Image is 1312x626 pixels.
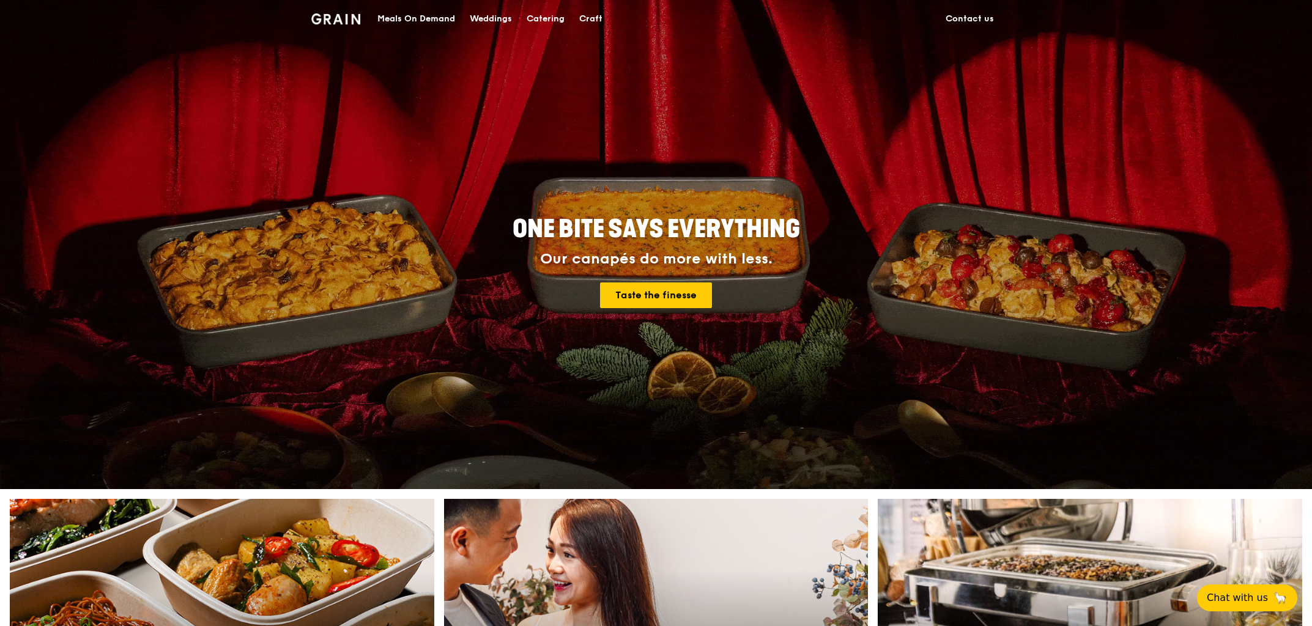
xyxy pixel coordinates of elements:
[1207,591,1268,605] span: Chat with us
[470,1,512,37] div: Weddings
[1273,591,1288,605] span: 🦙
[572,1,610,37] a: Craft
[938,1,1001,37] a: Contact us
[377,1,455,37] div: Meals On Demand
[513,215,800,244] span: ONE BITE SAYS EVERYTHING
[527,1,565,37] div: Catering
[600,282,712,308] a: Taste the finesse
[462,1,519,37] a: Weddings
[579,1,602,37] div: Craft
[311,13,361,24] img: Grain
[519,1,572,37] a: Catering
[1197,584,1297,611] button: Chat with us🦙
[436,251,877,268] div: Our canapés do more with less.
